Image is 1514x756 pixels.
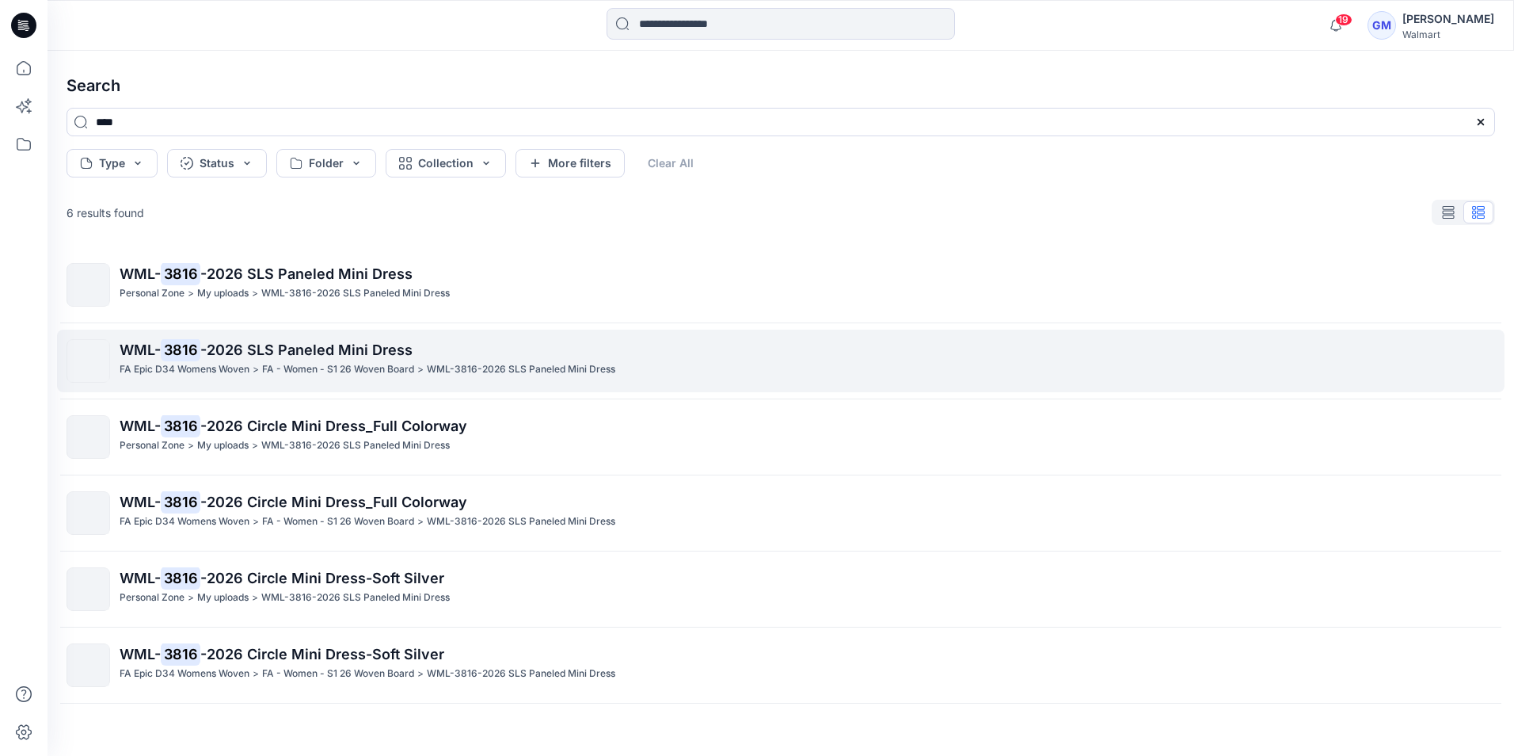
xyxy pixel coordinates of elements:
[120,342,161,358] span: WML-
[386,149,506,178] button: Collection
[262,666,414,682] p: FA - Women - S1 26 Woven Board
[200,342,413,358] span: -2026 SLS Paneled Mini Dress
[161,643,200,665] mark: 3816
[261,285,450,302] p: WML-3816-2026 SLS Paneled Mini Dress
[120,361,249,378] p: FA Epic D34 Womens Woven
[515,149,625,178] button: More filters
[417,361,424,378] p: >
[120,265,161,282] span: WML-
[427,666,615,682] p: WML-3816-2026 SLS Paneled Mini Dress
[197,285,249,302] p: My uploads
[427,361,615,378] p: WML-3816-2026 SLS Paneled Mini Dress
[427,514,615,530] p: WML-3816-2026 SLS Paneled Mini Dress
[417,666,424,682] p: >
[57,330,1504,392] a: WML-3816-2026 SLS Paneled Mini DressFA Epic D34 Womens Woven>FA - Women - S1 26 Woven Board>WML-3...
[54,63,1508,108] h4: Search
[261,437,450,454] p: WML-3816-2026 SLS Paneled Mini Dress
[120,418,161,434] span: WML-
[200,265,413,282] span: -2026 SLS Paneled Mini Dress
[161,262,200,284] mark: 3816
[57,254,1504,316] a: WML-3816-2026 SLS Paneled Mini DressPersonal Zone>My uploads>WML-3816-2026 SLS Paneled Mini Dress
[120,285,184,302] p: Personal Zone
[1402,10,1494,29] div: [PERSON_NAME]
[120,666,249,682] p: FA Epic D34 Womens Woven
[200,646,444,662] span: -2026 Circle Mini Dress-Soft Silver
[57,406,1504,468] a: WML-3816-2026 Circle Mini Dress_Full ColorwayPersonal Zone>My uploads>WML-3816-2026 SLS Paneled M...
[253,514,259,530] p: >
[252,437,258,454] p: >
[200,494,467,510] span: -2026 Circle Mini Dress_Full Colorway
[252,285,258,302] p: >
[161,491,200,513] mark: 3816
[161,338,200,361] mark: 3816
[57,634,1504,697] a: WML-3816-2026 Circle Mini Dress-Soft SilverFA Epic D34 Womens Woven>FA - Women - S1 26 Woven Boar...
[197,590,249,606] p: My uploads
[1368,11,1396,40] div: GM
[161,567,200,589] mark: 3816
[161,414,200,437] mark: 3816
[67,204,144,221] p: 6 results found
[167,149,267,178] button: Status
[67,149,158,178] button: Type
[200,570,444,586] span: -2026 Circle Mini Dress-Soft Silver
[252,590,258,606] p: >
[262,514,414,530] p: FA - Women - S1 26 Woven Board
[276,149,376,178] button: Folder
[120,590,184,606] p: Personal Zone
[188,437,194,454] p: >
[200,418,467,434] span: -2026 Circle Mini Dress_Full Colorway
[120,437,184,454] p: Personal Zone
[57,482,1504,544] a: WML-3816-2026 Circle Mini Dress_Full ColorwayFA Epic D34 Womens Woven>FA - Women - S1 26 Woven Bo...
[261,590,450,606] p: WML-3816-2026 SLS Paneled Mini Dress
[417,514,424,530] p: >
[57,558,1504,620] a: WML-3816-2026 Circle Mini Dress-Soft SilverPersonal Zone>My uploads>WML-3816-2026 SLS Paneled Min...
[120,646,161,662] span: WML-
[120,570,161,586] span: WML-
[253,361,259,378] p: >
[253,666,259,682] p: >
[197,437,249,454] p: My uploads
[1402,29,1494,40] div: Walmart
[120,494,161,510] span: WML-
[120,514,249,530] p: FA Epic D34 Womens Woven
[188,285,194,302] p: >
[262,361,414,378] p: FA - Women - S1 26 Woven Board
[188,590,194,606] p: >
[1335,13,1352,26] span: 19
